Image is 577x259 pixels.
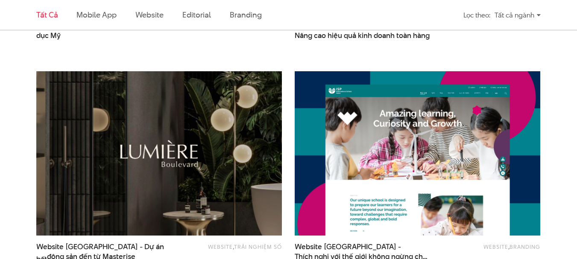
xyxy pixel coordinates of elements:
[295,21,430,41] a: Giải pháp Sale Support VietinBank -Nâng cao hiệu quả kinh doanh toàn hàng
[510,243,540,250] a: Branding
[36,21,171,41] span: The Dewey School - Trải nghiệm giáo
[442,242,540,257] div: ,
[495,8,541,23] div: Tất cả ngành
[230,9,261,20] a: Branding
[483,243,508,250] a: Website
[463,8,490,23] div: Lọc theo:
[36,9,58,20] a: Tất cả
[234,243,282,250] a: Trải nghiệm số
[36,31,61,41] span: dục Mỹ
[36,21,171,41] a: The Dewey School - Trải nghiệm giáodục Mỹ
[135,9,164,20] a: Website
[282,63,553,244] img: Thiết kế WebsiteTrường Quốc tế Westlink
[295,31,430,41] span: Nâng cao hiệu quả kinh doanh toàn hàng
[182,9,211,20] a: Editorial
[295,21,430,41] span: Giải pháp Sale Support VietinBank -
[184,242,282,257] div: ,
[208,243,233,250] a: Website
[76,9,116,20] a: Mobile app
[36,71,282,236] img: Website Lumiere Boulevard dự án bất động sản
